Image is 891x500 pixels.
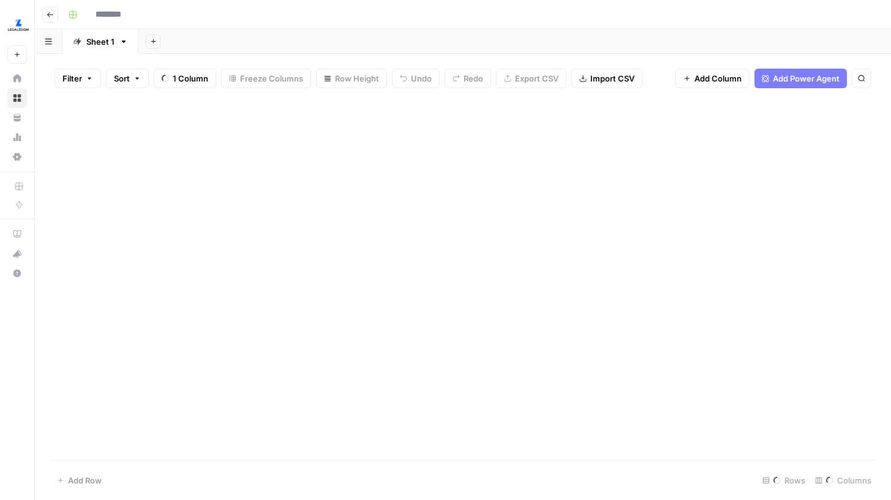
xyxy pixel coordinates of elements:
span: 1 Column [173,72,208,85]
a: Sheet 1 [62,29,138,54]
span: Redo [464,72,483,85]
span: Import CSV [590,72,634,85]
button: Import CSV [571,69,642,88]
button: Filter [55,69,101,88]
a: Home [7,69,27,88]
a: AirOps Academy [7,224,27,244]
div: Columns [810,471,876,490]
span: Add Power Agent [773,72,840,85]
a: Usage [7,127,27,147]
span: Add Column [694,72,742,85]
span: Sort [114,72,130,85]
span: Undo [411,72,432,85]
span: Add Row [68,474,102,487]
div: Rows [758,471,810,490]
span: Freeze Columns [240,72,303,85]
button: Redo [445,69,491,88]
button: Help + Support [7,263,27,283]
div: What's new? [8,244,26,263]
a: Your Data [7,108,27,127]
button: Export CSV [496,69,566,88]
button: What's new? [7,244,27,263]
button: Row Height [316,69,387,88]
button: Add Column [675,69,750,88]
button: Add Power Agent [754,69,847,88]
button: 1 Column [154,69,216,88]
a: Settings [7,147,27,167]
button: Add Row [50,471,109,490]
button: Workspace: LegalZoom [7,10,27,40]
img: LegalZoom Logo [7,14,29,36]
span: Row Height [335,72,379,85]
button: Freeze Columns [221,69,311,88]
span: Filter [62,72,82,85]
span: Export CSV [515,72,558,85]
div: Sheet 1 [86,36,115,48]
button: Sort [106,69,149,88]
button: Undo [392,69,440,88]
a: Browse [7,88,27,108]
